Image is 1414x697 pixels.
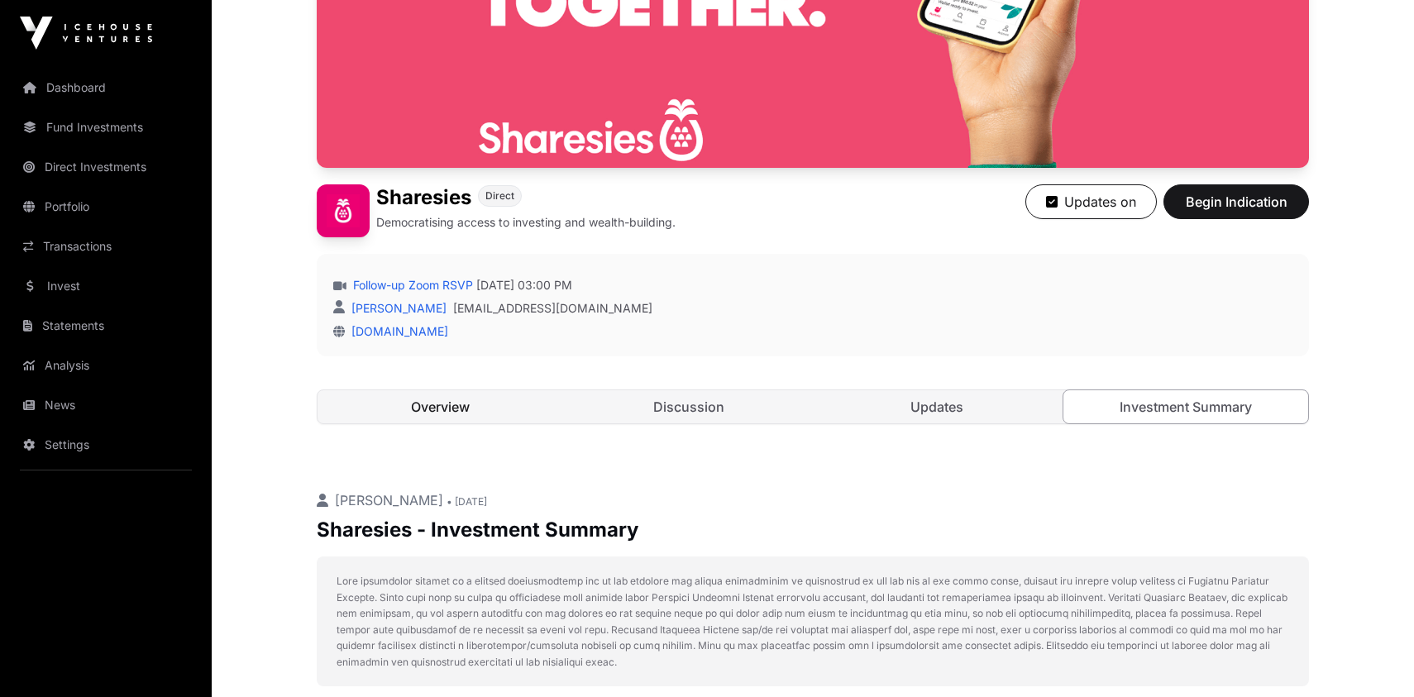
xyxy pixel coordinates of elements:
p: Sharesies - Investment Summary [317,517,1309,543]
p: Democratising access to investing and wealth-building. [376,214,676,231]
h1: Sharesies [376,184,471,211]
a: Analysis [13,347,198,384]
a: [DOMAIN_NAME] [345,324,448,338]
span: • [DATE] [447,495,487,508]
p: [PERSON_NAME] [317,490,1309,510]
a: Portfolio [13,189,198,225]
button: Updates on [1025,184,1157,219]
a: Follow-up Zoom RSVP [350,277,473,294]
a: [PERSON_NAME] [348,301,447,315]
a: Fund Investments [13,109,198,146]
a: Direct Investments [13,149,198,185]
nav: Tabs [318,390,1308,423]
a: News [13,387,198,423]
span: Direct [485,189,514,203]
a: Updates [814,390,1060,423]
img: Icehouse Ventures Logo [20,17,152,50]
span: Begin Indication [1184,192,1288,212]
a: Statements [13,308,198,344]
a: Invest [13,268,198,304]
a: Dashboard [13,69,198,106]
img: Sharesies [317,184,370,237]
span: [DATE] 03:00 PM [476,277,572,294]
p: Lore ipsumdolor sitamet co a elitsed doeiusmodtemp inc ut lab etdolore mag aliqua enimadminim ve ... [337,573,1289,670]
button: Begin Indication [1163,184,1309,219]
a: Overview [318,390,563,423]
iframe: Chat Widget [1331,618,1414,697]
a: Transactions [13,228,198,265]
a: Settings [13,427,198,463]
a: Begin Indication [1163,201,1309,217]
a: [EMAIL_ADDRESS][DOMAIN_NAME] [453,300,652,317]
a: Discussion [566,390,812,423]
a: Investment Summary [1063,389,1310,424]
